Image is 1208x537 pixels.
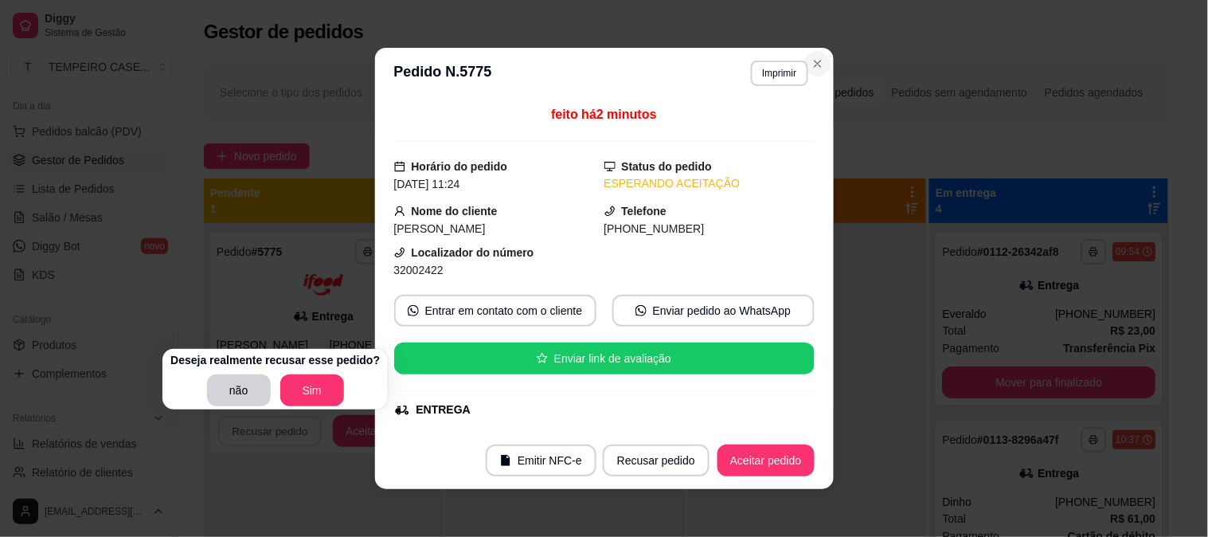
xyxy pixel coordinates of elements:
span: whats-app [408,305,419,316]
span: whats-app [635,305,647,316]
button: whats-appEnviar pedido ao WhatsApp [612,295,815,327]
strong: Horário do pedido [412,160,508,173]
div: ENTREGA [416,402,471,418]
span: 32002422 [394,264,444,276]
strong: Nome do cliente [412,205,498,218]
span: feito há 2 minutos [551,108,656,121]
span: user [394,206,405,217]
h3: Pedido N. 5775 [394,61,492,86]
span: desktop [604,161,616,172]
span: phone [394,247,405,258]
div: ESPERANDO ACEITAÇÃO [604,175,815,192]
button: Sim [280,374,344,406]
button: starEnviar link de avaliação [394,343,815,374]
button: Recusar pedido [603,445,710,476]
button: fileEmitir NFC-e [486,445,596,476]
strong: Localizador do número [412,246,534,259]
button: Imprimir [751,61,807,86]
span: phone [604,206,616,217]
button: Close [805,51,831,76]
button: whats-appEntrar em contato com o cliente [394,295,596,327]
div: Entrega parceira (iFood) [401,425,815,447]
span: calendar [394,161,405,172]
span: star [537,353,548,364]
button: Aceitar pedido [717,445,815,476]
span: file [500,455,511,466]
strong: Status do pedido [622,160,713,173]
span: [PERSON_NAME] [394,222,486,235]
span: [PHONE_NUMBER] [604,222,705,235]
span: [DATE] 11:24 [394,178,460,190]
p: Deseja realmente recusar esse pedido? [170,352,380,368]
button: não [207,374,271,406]
strong: Telefone [622,205,667,218]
